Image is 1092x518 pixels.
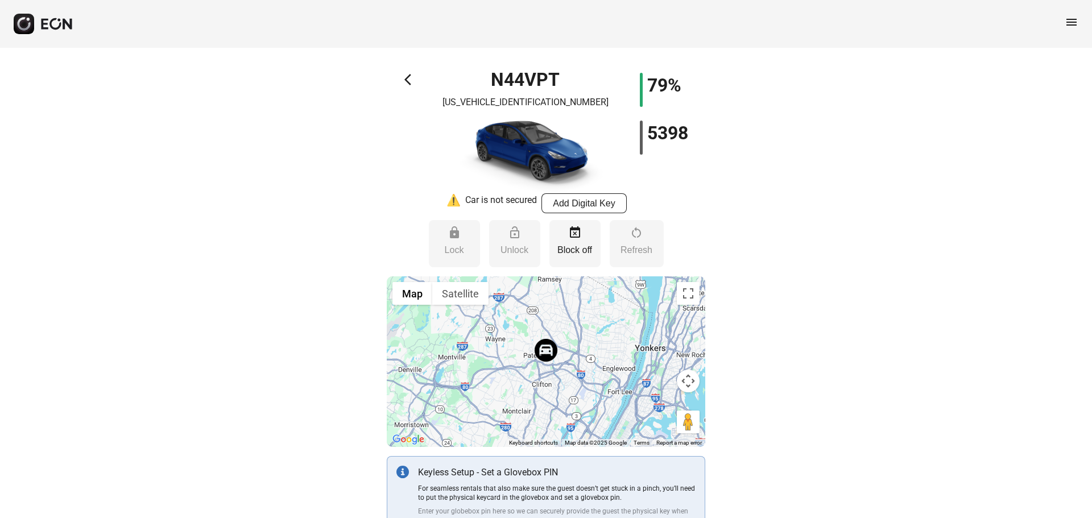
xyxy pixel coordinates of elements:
h1: N44VPT [491,73,560,86]
button: Add Digital Key [541,193,627,213]
img: info [396,466,409,478]
button: Toggle fullscreen view [677,282,700,305]
img: Google [390,432,427,447]
a: Open this area in Google Maps (opens a new window) [390,432,427,447]
span: arrow_back_ios [404,73,418,86]
p: [US_VEHICLE_IDENTIFICATION_NUMBER] [442,96,609,109]
span: Map data ©2025 Google [565,440,627,446]
h1: 79% [647,78,681,92]
button: Show satellite imagery [432,282,489,305]
p: For seamless rentals that also make sure the guest doesn’t get stuck in a pinch, you’ll need to p... [418,484,696,502]
h1: 5398 [647,126,688,140]
button: Show street map [392,282,432,305]
button: Block off [549,220,601,267]
img: car [446,114,605,193]
span: event_busy [568,226,582,239]
button: Keyboard shortcuts [509,439,558,447]
a: Terms (opens in new tab) [634,440,650,446]
a: Report a map error [656,440,702,446]
div: Car is not secured [465,193,537,213]
button: Map camera controls [677,370,700,392]
p: Block off [555,243,595,257]
div: ⚠️ [446,193,461,213]
button: Drag Pegman onto the map to open Street View [677,411,700,433]
p: Keyless Setup - Set a Glovebox PIN [418,466,696,479]
span: menu [1065,15,1078,29]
